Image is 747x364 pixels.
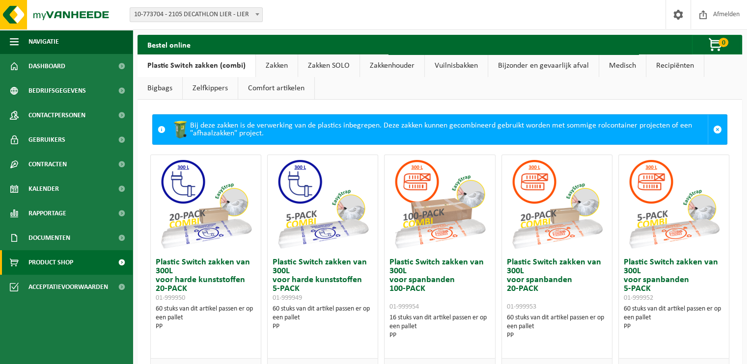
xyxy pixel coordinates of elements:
[624,305,724,331] div: 60 stuks van dit artikel passen er op een pallet
[507,303,536,311] span: 01-999953
[425,54,488,77] a: Vuilnisbakken
[28,275,108,299] span: Acceptatievoorwaarden
[28,103,85,128] span: Contactpersonen
[692,35,741,54] button: 0
[389,313,490,340] div: 16 stuks van dit artikel passen er op een pallet
[28,78,86,103] span: Bedrijfsgegevens
[28,29,59,54] span: Navigatie
[156,322,256,331] div: PP
[156,294,185,302] span: 01-999950
[130,8,262,22] span: 10-773704 - 2105 DECATHLON LIER - LIER
[389,303,419,311] span: 01-999954
[138,54,255,77] a: Plastic Switch zakken (combi)
[138,77,182,100] a: Bigbags
[28,128,65,152] span: Gebruikers
[28,226,70,250] span: Documenten
[274,155,372,253] img: 01-999949
[298,54,360,77] a: Zakken SOLO
[170,115,708,144] div: Bij deze zakken is de verwerking van de plastics inbegrepen. Deze zakken kunnen gecombineerd gebr...
[599,54,646,77] a: Medisch
[28,54,65,78] span: Dashboard
[390,155,489,253] img: 01-999954
[389,258,490,311] h3: Plastic Switch zakken van 300L voor spanbanden 100-PACK
[28,152,67,177] span: Contracten
[708,115,727,144] a: Sluit melding
[157,155,255,253] img: 01-999950
[156,305,256,331] div: 60 stuks van dit artikel passen er op een pallet
[238,77,314,100] a: Comfort artikelen
[156,258,256,302] h3: Plastic Switch zakken van 300L voor harde kunststoffen 20-PACK
[507,313,607,340] div: 60 stuks van dit artikel passen er op een pallet
[273,258,373,302] h3: Plastic Switch zakken van 300L voor harde kunststoffen 5-PACK
[625,155,723,253] img: 01-999952
[273,322,373,331] div: PP
[646,54,704,77] a: Recipiënten
[273,294,302,302] span: 01-999949
[360,54,424,77] a: Zakkenhouder
[389,331,490,340] div: PP
[183,77,238,100] a: Zelfkippers
[488,54,599,77] a: Bijzonder en gevaarlijk afval
[624,294,653,302] span: 01-999952
[28,177,59,201] span: Kalender
[508,155,606,253] img: 01-999953
[256,54,298,77] a: Zakken
[28,250,73,275] span: Product Shop
[507,331,607,340] div: PP
[28,201,66,226] span: Rapportage
[138,35,200,54] h2: Bestel online
[130,7,263,22] span: 10-773704 - 2105 DECATHLON LIER - LIER
[624,322,724,331] div: PP
[719,38,728,47] span: 0
[170,120,190,139] img: WB-0240-HPE-GN-50.png
[273,305,373,331] div: 60 stuks van dit artikel passen er op een pallet
[624,258,724,302] h3: Plastic Switch zakken van 300L voor spanbanden 5-PACK
[507,258,607,311] h3: Plastic Switch zakken van 300L voor spanbanden 20-PACK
